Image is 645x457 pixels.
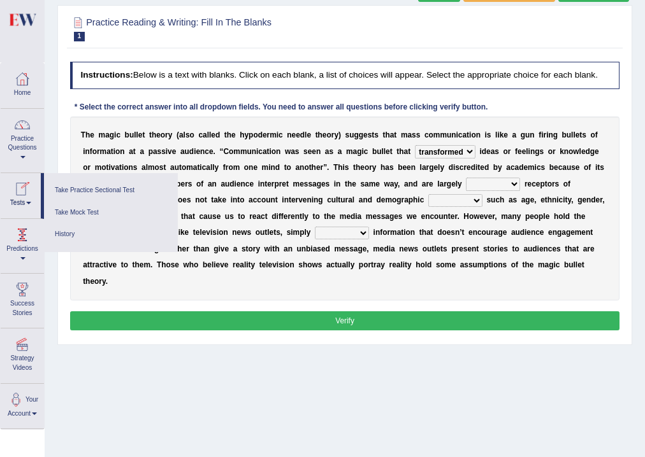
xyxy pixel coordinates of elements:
[156,130,161,139] b: e
[546,130,548,139] b: i
[518,147,522,156] b: e
[345,163,349,172] b: s
[223,147,229,156] b: C
[115,163,119,172] b: a
[590,147,595,156] b: g
[146,163,148,172] b: l
[179,130,184,139] b: a
[512,130,517,139] b: a
[396,147,399,156] b: t
[539,130,541,139] b: f
[433,163,438,172] b: e
[530,130,534,139] b: n
[390,147,393,156] b: t
[394,130,396,139] b: t
[349,130,354,139] b: u
[345,130,350,139] b: s
[408,147,410,156] b: t
[136,130,138,139] b: l
[209,130,211,139] b: l
[277,130,279,139] b: i
[291,147,295,156] b: a
[223,163,226,172] b: f
[116,130,120,139] b: c
[571,130,573,139] b: l
[90,147,92,156] b: f
[420,163,422,172] b: l
[270,130,277,139] b: m
[491,147,495,156] b: a
[326,130,331,139] b: o
[522,147,526,156] b: e
[539,147,544,156] b: s
[247,147,251,156] b: u
[307,130,311,139] b: e
[390,130,395,139] b: a
[177,130,179,139] b: (
[300,163,304,172] b: n
[252,147,256,156] b: n
[240,130,244,139] b: h
[284,163,287,172] b: t
[179,163,182,172] b: t
[309,163,312,172] b: t
[228,163,233,172] b: o
[212,163,214,172] b: l
[402,163,407,172] b: e
[500,130,504,139] b: k
[1,384,44,425] a: Your Account
[113,147,115,156] b: i
[149,130,152,139] b: t
[541,130,543,139] b: i
[224,130,227,139] b: t
[586,147,590,156] b: d
[262,163,269,172] b: m
[504,147,508,156] b: o
[70,102,493,114] div: * Select the correct answer into all dropdown fields. You need to answer all questions before cli...
[548,130,553,139] b: n
[141,163,146,172] b: a
[180,147,185,156] b: a
[316,163,321,172] b: e
[163,163,166,172] b: t
[227,130,231,139] b: h
[197,163,199,172] b: t
[124,163,128,172] b: o
[159,163,164,172] b: s
[111,163,115,172] b: v
[582,130,586,139] b: s
[198,130,203,139] b: c
[205,147,209,156] b: c
[1,63,44,104] a: Home
[343,163,345,172] b: i
[196,147,200,156] b: e
[70,62,620,88] h4: Below is a text with blanks. Click on each blank, a list of choices will appear. Select the appro...
[175,163,179,172] b: u
[202,163,207,172] b: c
[372,163,377,172] b: y
[133,147,136,156] b: t
[595,130,598,139] b: f
[482,147,486,156] b: d
[424,130,429,139] b: c
[389,163,394,172] b: s
[229,147,233,156] b: o
[50,223,171,246] a: History
[106,163,109,172] b: t
[87,163,91,172] b: r
[581,147,586,156] b: e
[207,130,209,139] b: l
[267,147,270,156] b: t
[338,147,342,156] b: a
[1,274,44,324] a: Success Stories
[438,163,440,172] b: l
[287,163,291,172] b: o
[560,147,564,156] b: k
[318,130,322,139] b: h
[184,130,185,139] b: l
[231,130,236,139] b: e
[504,130,508,139] b: e
[111,147,113,156] b: t
[433,130,440,139] b: m
[83,147,85,156] b: i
